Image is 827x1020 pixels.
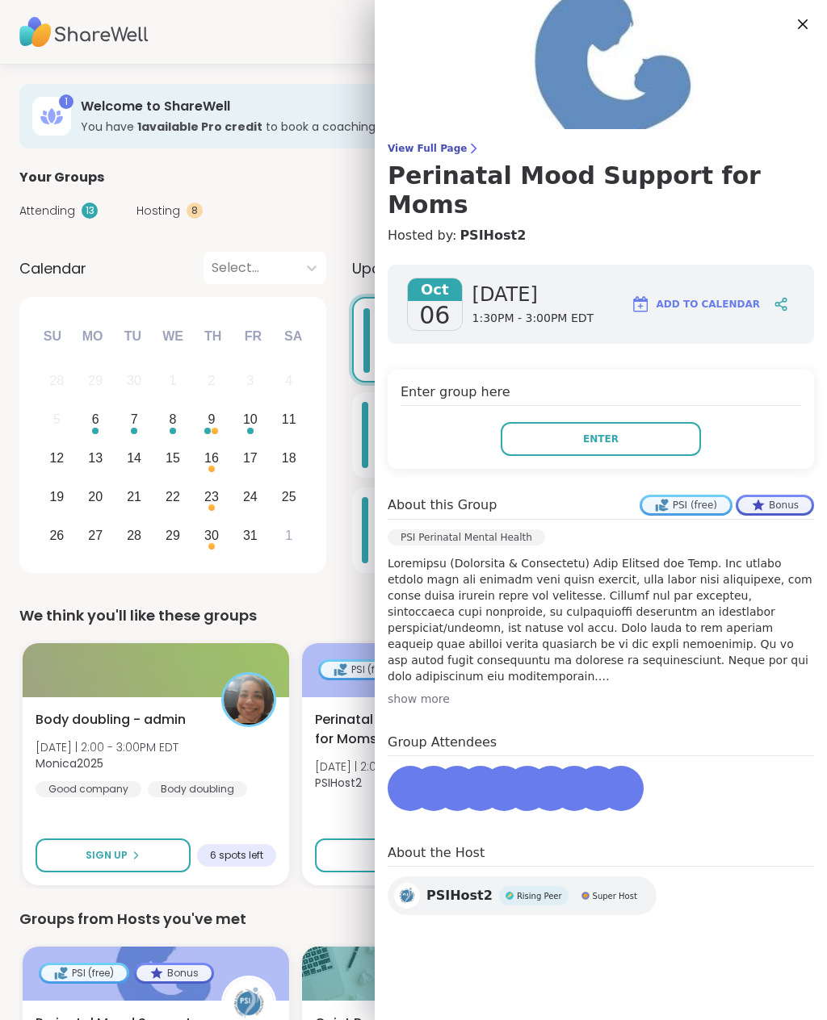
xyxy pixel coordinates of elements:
div: Not available Monday, September 29th, 2025 [78,364,113,399]
div: Choose Sunday, October 19th, 2025 [40,479,74,514]
div: 27 [88,525,103,546]
div: 13 [88,447,103,469]
div: We [155,319,191,354]
div: PSI (free) [41,965,127,981]
div: Choose Sunday, October 12th, 2025 [40,441,74,476]
div: 26 [49,525,64,546]
button: Sign Up [315,838,497,872]
div: Choose Wednesday, October 8th, 2025 [156,403,191,437]
div: Not available Sunday, September 28th, 2025 [40,364,74,399]
div: Choose Saturday, October 18th, 2025 [271,441,306,476]
b: 1 available Pro credit [137,119,262,135]
div: 17 [243,447,258,469]
div: Choose Monday, October 13th, 2025 [78,441,113,476]
span: Attending [19,203,75,219]
a: View Full PagePerinatal Mood Support for Moms [388,142,814,219]
span: [DATE] | 2:00 - 3:00PM EDT [36,739,178,755]
div: Th [195,319,231,354]
div: 9 [208,408,215,430]
button: Add to Calendar [623,285,767,324]
span: 6 spots left [210,849,263,862]
div: show more [388,691,814,707]
div: Bonus [738,497,812,513]
div: 1 [59,94,73,109]
span: 06 [419,301,450,330]
div: month 2025-10 [37,362,308,554]
div: Choose Thursday, October 23rd, 2025 [195,479,229,514]
div: PSI (free) [642,497,730,513]
div: Choose Tuesday, October 28th, 2025 [117,518,152,553]
div: Choose Wednesday, October 29th, 2025 [156,518,191,553]
div: Bonus [136,965,212,981]
img: ShareWell Logomark [631,295,650,314]
div: 29 [88,370,103,391]
div: Not available Sunday, October 5th, 2025 [40,403,74,437]
h3: Perinatal Mood Support for Moms [388,161,814,219]
div: 13 [82,203,98,219]
div: Choose Thursday, October 16th, 2025 [195,441,229,476]
span: Upcoming [352,257,426,279]
div: 6 [92,408,99,430]
h3: Welcome to ShareWell [81,98,643,115]
div: 16 [204,447,219,469]
div: Choose Thursday, October 30th, 2025 [195,518,229,553]
div: 15 [166,447,180,469]
div: 19 [49,486,64,508]
div: We think you'll like these groups [19,604,808,627]
span: Oct [408,278,462,301]
div: 24 [243,486,258,508]
span: [DATE] [472,282,594,307]
button: Sign Up [36,838,191,872]
span: 1:30PM - 3:00PM EDT [472,311,594,327]
div: Not available Wednesday, October 1st, 2025 [156,364,191,399]
div: Not available Thursday, October 2nd, 2025 [195,364,229,399]
div: 4 [285,370,292,391]
div: 23 [204,486,219,508]
div: Choose Tuesday, October 21st, 2025 [117,479,152,514]
img: Super Host [581,892,590,900]
span: Hosting [136,203,180,219]
span: View Full Page [388,142,814,155]
div: 29 [166,525,180,546]
div: Not available Friday, October 3rd, 2025 [233,364,267,399]
div: 1 [170,370,177,391]
div: 30 [127,370,141,391]
span: Calendar [19,257,86,279]
div: 30 [204,525,219,546]
div: 1 [285,525,292,546]
div: Fr [235,319,271,354]
span: Sign Up [86,848,128,863]
img: PSIHost2 [394,883,420,909]
div: 28 [49,370,64,391]
div: Groups from Hosts you've met [19,908,808,930]
div: Choose Monday, October 27th, 2025 [78,518,113,553]
a: PSIHost2 [460,226,526,245]
span: Enter [583,432,619,446]
div: PSI (free) [321,662,406,678]
h4: Group Attendees [388,733,814,756]
h4: Enter group here [401,382,801,406]
h4: Hosted by: [388,226,814,245]
div: Choose Sunday, October 26th, 2025 [40,518,74,553]
div: 8 [187,203,203,219]
h4: About the Host [388,843,814,867]
div: Choose Saturday, October 25th, 2025 [271,479,306,514]
div: 10 [243,408,258,430]
div: Choose Saturday, October 11th, 2025 [271,403,306,437]
div: Choose Saturday, November 1st, 2025 [271,518,306,553]
h3: You have to book a coaching group. [81,119,643,135]
div: 31 [243,525,258,546]
div: Choose Tuesday, October 14th, 2025 [117,441,152,476]
div: 3 [246,370,254,391]
img: Monica2025 [224,675,274,725]
div: Mo [74,319,110,354]
h4: About this Group [388,495,497,515]
span: Add to Calendar [657,297,760,311]
div: 14 [127,447,141,469]
div: 22 [166,486,180,508]
span: Rising Peer [517,890,562,902]
div: 18 [282,447,296,469]
span: Perinatal Mood Support for Moms [315,710,483,749]
p: Loremipsu (Dolorsita & Consectetu) Adip Elitsed doe Temp. Inc utlabo etdolo magn ali enimadm veni... [388,555,814,684]
div: Tu [115,319,150,354]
